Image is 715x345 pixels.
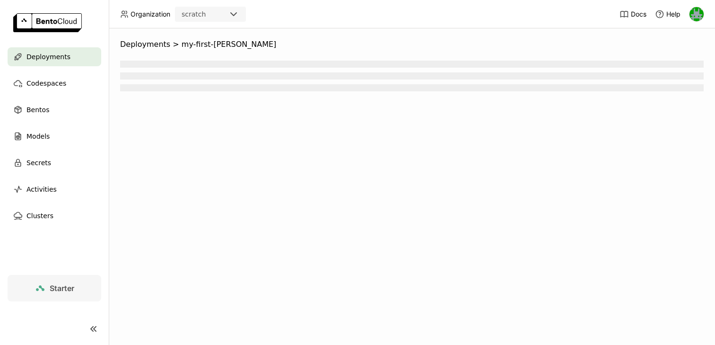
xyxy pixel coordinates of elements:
span: Activities [26,184,57,195]
span: Deployments [120,40,170,49]
div: Help [655,9,680,19]
span: Organization [131,10,170,18]
div: scratch [182,9,206,19]
a: Bentos [8,100,101,119]
span: my-first-[PERSON_NAME] [182,40,277,49]
img: Sean Hickey [689,7,704,21]
span: Help [666,10,680,18]
a: Models [8,127,101,146]
span: Bentos [26,104,49,115]
input: Selected scratch. [207,10,208,19]
span: Docs [631,10,646,18]
a: Codespaces [8,74,101,93]
a: Secrets [8,153,101,172]
nav: Breadcrumbs navigation [120,40,704,49]
span: Starter [50,283,74,293]
span: Codespaces [26,78,66,89]
span: Secrets [26,157,51,168]
span: > [170,40,182,49]
a: Deployments [8,47,101,66]
a: Activities [8,180,101,199]
span: Clusters [26,210,53,221]
span: Deployments [26,51,70,62]
a: Docs [619,9,646,19]
a: Starter [8,275,101,301]
img: logo [13,13,82,32]
a: Clusters [8,206,101,225]
span: Models [26,131,50,142]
